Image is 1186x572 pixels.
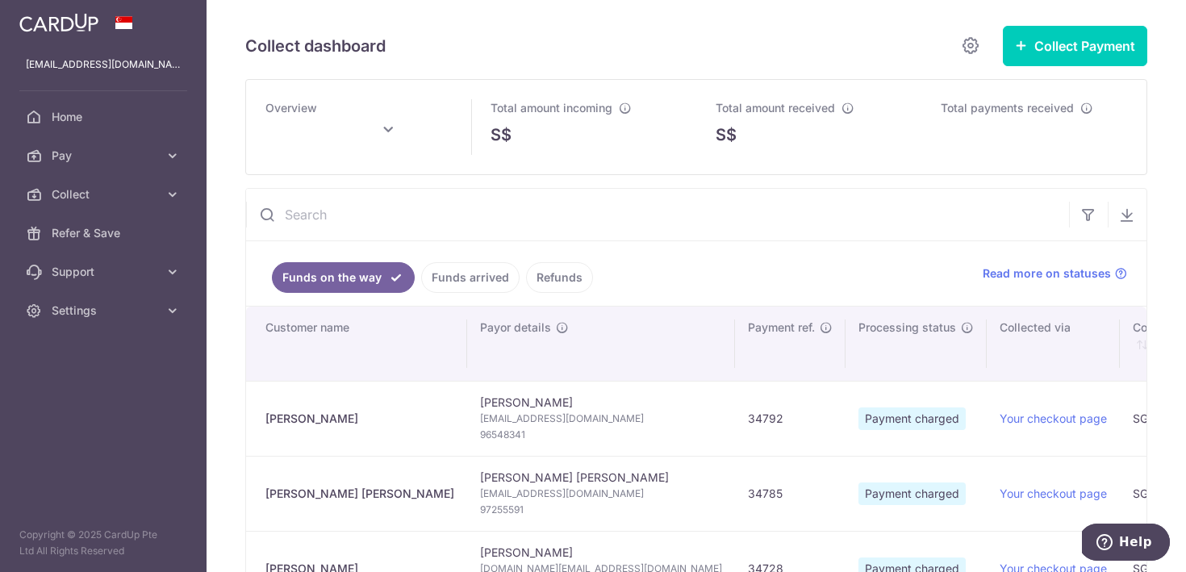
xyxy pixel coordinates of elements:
span: Payment charged [858,482,966,505]
h5: Collect dashboard [245,33,386,59]
span: 97255591 [480,502,722,518]
span: Refer & Save [52,225,158,241]
span: Total payments received [941,101,1074,115]
div: [PERSON_NAME] [PERSON_NAME] [265,486,454,502]
span: Support [52,264,158,280]
span: [EMAIL_ADDRESS][DOMAIN_NAME] [480,486,722,502]
span: 96548341 [480,427,722,443]
div: [PERSON_NAME] [265,411,454,427]
span: Total amount received [716,101,835,115]
span: Total amount incoming [491,101,612,115]
span: Help [37,11,70,26]
p: [EMAIL_ADDRESS][DOMAIN_NAME] [26,56,181,73]
td: 34792 [735,381,846,456]
td: [PERSON_NAME] [PERSON_NAME] [467,456,735,531]
td: 34785 [735,456,846,531]
a: Funds arrived [421,262,520,293]
a: Your checkout page [1000,411,1107,425]
span: S$ [491,123,512,147]
span: Read more on statuses [983,265,1111,282]
a: Funds on the way [272,262,415,293]
a: Read more on statuses [983,265,1127,282]
td: [PERSON_NAME] [467,381,735,456]
span: Home [52,109,158,125]
span: Processing status [858,319,956,336]
span: Overview [265,101,317,115]
iframe: Opens a widget where you can find more information [1082,524,1170,564]
th: Payor details [467,307,735,381]
th: Payment ref. [735,307,846,381]
span: Settings [52,303,158,319]
span: Pay [52,148,158,164]
span: Payor details [480,319,551,336]
span: Payment ref. [748,319,815,336]
button: Collect Payment [1003,26,1147,66]
input: Search [246,189,1069,240]
th: Processing status [846,307,987,381]
span: Collect [52,186,158,202]
th: Customer name [246,307,467,381]
th: Collected via [987,307,1120,381]
img: CardUp [19,13,98,32]
span: S$ [716,123,737,147]
span: [EMAIL_ADDRESS][DOMAIN_NAME] [480,411,722,427]
a: Refunds [526,262,593,293]
a: Your checkout page [1000,486,1107,500]
span: Payment charged [858,407,966,430]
